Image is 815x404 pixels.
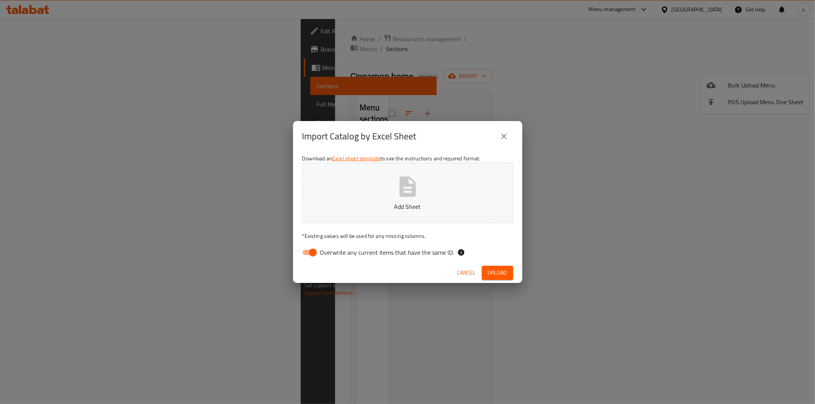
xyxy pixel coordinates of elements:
button: Add Sheet [302,163,513,223]
button: close [495,127,513,145]
div: Download an to see the instructions and required format. [293,152,522,262]
p: Existing values will be used for any missing columns. [302,232,513,240]
span: Overwrite any current items that have the same ID. [320,248,454,257]
button: Upload [482,266,513,280]
svg: If the overwrite option isn't selected, then the items that match an existing ID will be ignored ... [457,249,465,256]
p: Add Sheet [314,202,501,211]
h2: Import Catalog by Excel Sheet [302,130,416,142]
span: Cancel [457,268,476,278]
a: Excel sheet template [332,154,380,163]
span: Upload [488,268,507,278]
button: Cancel [454,266,479,280]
